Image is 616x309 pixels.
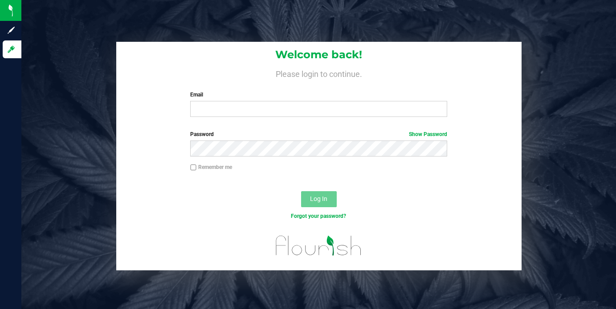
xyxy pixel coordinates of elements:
[7,26,16,35] inline-svg: Sign up
[291,213,346,219] a: Forgot your password?
[116,49,522,60] h1: Welcome back!
[310,195,327,202] span: Log In
[190,91,447,99] label: Email
[190,131,214,137] span: Password
[409,131,447,137] a: Show Password
[116,68,522,78] h4: Please login to continue.
[7,45,16,54] inline-svg: Log in
[190,163,232,171] label: Remember me
[301,191,337,207] button: Log In
[190,165,196,171] input: Remember me
[268,229,370,262] img: flourish_logo.svg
